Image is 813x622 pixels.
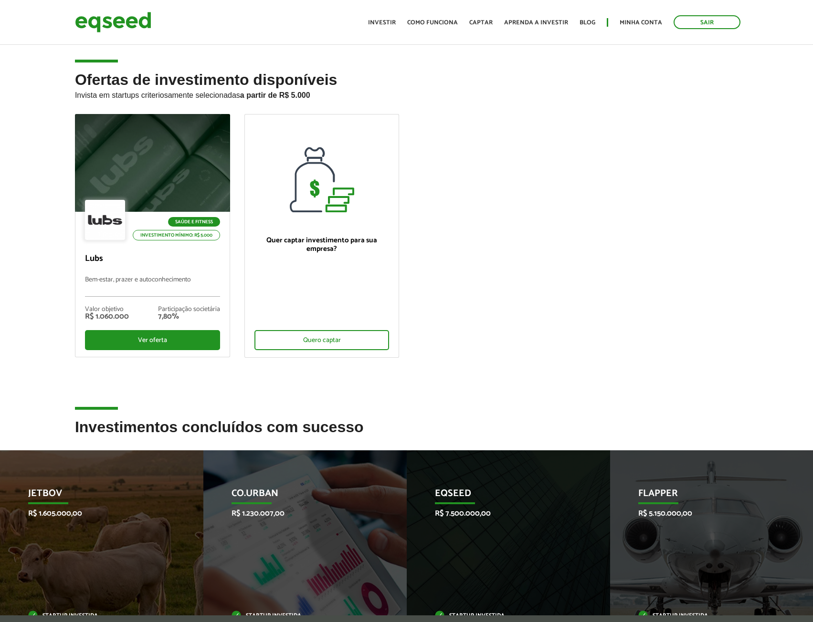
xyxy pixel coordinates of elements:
[133,230,220,240] p: Investimento mínimo: R$ 5.000
[85,313,129,321] div: R$ 1.060.000
[244,114,400,358] a: Quer captar investimento para sua empresa? Quero captar
[168,217,220,227] p: Saúde e Fitness
[254,236,390,253] p: Quer captar investimento para sua empresa?
[158,306,220,313] div: Participação societária
[638,613,771,619] p: Startup investida
[85,306,129,313] div: Valor objetivo
[435,613,567,619] p: Startup investida
[85,254,220,264] p: Lubs
[254,330,390,350] div: Quero captar
[75,10,151,35] img: EqSeed
[232,509,364,518] p: R$ 1.230.007,00
[638,488,771,504] p: Flapper
[75,114,230,357] a: Saúde e Fitness Investimento mínimo: R$ 5.000 Lubs Bem-estar, prazer e autoconhecimento Valor obj...
[240,91,310,99] strong: a partir de R$ 5.000
[469,20,493,26] a: Captar
[638,509,771,518] p: R$ 5.150.000,00
[580,20,595,26] a: Blog
[620,20,662,26] a: Minha conta
[75,72,738,114] h2: Ofertas de investimento disponíveis
[28,488,160,504] p: JetBov
[407,20,458,26] a: Como funciona
[28,613,160,619] p: Startup investida
[435,488,567,504] p: EqSeed
[158,313,220,321] div: 7,80%
[674,15,740,29] a: Sair
[368,20,396,26] a: Investir
[85,330,220,350] div: Ver oferta
[232,488,364,504] p: Co.Urban
[75,419,738,450] h2: Investimentos concluídos com sucesso
[85,276,220,297] p: Bem-estar, prazer e autoconhecimento
[435,509,567,518] p: R$ 7.500.000,00
[232,613,364,619] p: Startup investida
[75,88,738,100] p: Invista em startups criteriosamente selecionadas
[28,509,160,518] p: R$ 1.605.000,00
[504,20,568,26] a: Aprenda a investir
